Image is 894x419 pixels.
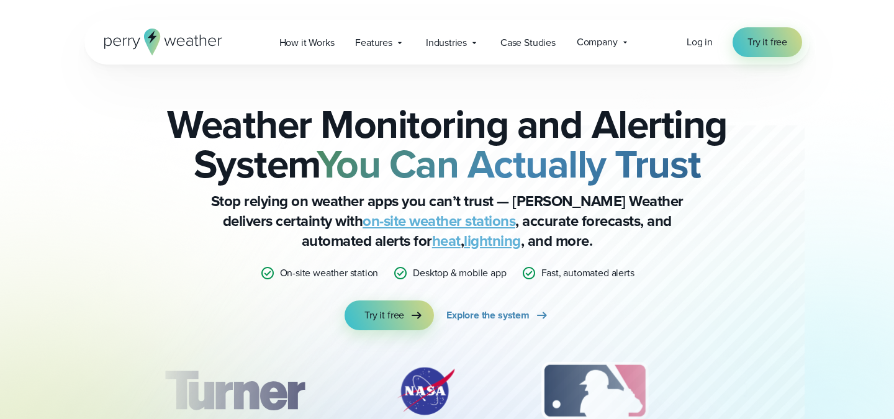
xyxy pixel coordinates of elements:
[345,300,434,330] a: Try it free
[747,35,787,50] span: Try it free
[446,300,549,330] a: Explore the system
[541,266,634,281] p: Fast, automated alerts
[147,104,747,184] h2: Weather Monitoring and Alerting System
[317,135,701,193] strong: You Can Actually Trust
[364,308,404,323] span: Try it free
[413,266,506,281] p: Desktop & mobile app
[280,266,379,281] p: On-site weather station
[687,35,713,49] span: Log in
[363,210,515,232] a: on-site weather stations
[432,230,461,252] a: heat
[490,30,566,55] a: Case Studies
[464,230,521,252] a: lightning
[577,35,618,50] span: Company
[199,191,695,251] p: Stop relying on weather apps you can’t trust — [PERSON_NAME] Weather delivers certainty with , ac...
[500,35,556,50] span: Case Studies
[426,35,467,50] span: Industries
[446,308,530,323] span: Explore the system
[279,35,335,50] span: How it Works
[355,35,392,50] span: Features
[269,30,345,55] a: How it Works
[733,27,802,57] a: Try it free
[687,35,713,50] a: Log in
